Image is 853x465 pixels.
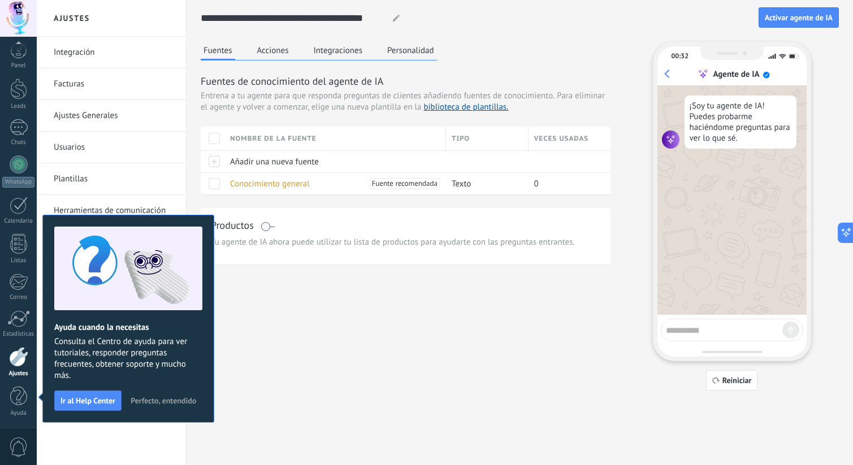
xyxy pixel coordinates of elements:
button: Personalidad [384,42,437,59]
a: Ajustes Generales [54,100,175,132]
a: Facturas [54,68,175,100]
li: Integración [37,37,186,68]
span: Añadir una nueva fuente [230,157,319,167]
a: Plantillas [54,163,175,195]
span: Perfecto, entendido [131,397,196,405]
span: Texto [452,179,471,189]
button: Perfecto, entendido [125,392,201,409]
span: Reiniciar [722,376,752,384]
div: Ayuda [2,410,35,417]
span: 0 [534,179,539,189]
span: Activar agente de IA [765,14,833,21]
div: Leads [2,103,35,110]
a: Integración [54,37,175,68]
button: Reiniciar [706,370,758,390]
div: Listas [2,257,35,264]
span: Conocimiento general [230,179,310,189]
li: Usuarios [37,132,186,163]
div: Correo [2,294,35,301]
a: biblioteca de plantillas. [423,102,508,112]
span: Para eliminar el agente y volver a comenzar, elige una nueva plantilla en la [201,90,605,112]
h3: Fuentes de conocimiento del agente de IA [201,74,610,88]
li: Ajustes Generales [37,100,186,132]
div: 00:32 [672,52,689,60]
button: Fuentes [201,42,235,60]
h2: Ayuda cuando la necesitas [54,322,202,333]
div: 0 [529,173,603,194]
div: Panel [2,62,35,69]
div: Chats [2,139,35,146]
div: Conocimiento general [224,173,440,194]
span: Entrena a tu agente para que responda preguntas de clientes añadiendo fuentes de conocimiento. [201,90,555,102]
h3: Productos [211,218,254,232]
span: Fuente recomendada [372,178,438,189]
div: Tipo [446,127,528,150]
li: Plantillas [37,163,186,195]
div: ¡Soy tu agente de IA! Puedes probarme haciéndome preguntas para ver lo que sé. [685,95,796,149]
div: Veces usadas [529,127,611,150]
li: Facturas [37,68,186,100]
img: agent icon [662,131,680,149]
li: Herramientas de comunicación [37,195,186,227]
div: Ajustes [2,370,35,377]
a: Herramientas de comunicación [54,195,175,227]
span: Ir al Help Center [60,397,115,405]
button: Ir al Help Center [54,390,122,411]
button: Activar agente de IA [759,7,839,28]
div: Texto [446,173,523,194]
span: Tu agente de IA ahora puede utilizar tu lista de productos para ayudarte con las preguntas entran... [211,237,600,248]
button: Integraciones [311,42,366,59]
div: Agente de IA [713,69,759,80]
div: WhatsApp [2,177,34,188]
div: Nombre de la fuente [224,127,445,150]
button: Acciones [254,42,292,59]
div: Calendario [2,218,35,225]
a: Usuarios [54,132,175,163]
span: Consulta el Centro de ayuda para ver tutoriales, responder preguntas frecuentes, obtener soporte ... [54,336,202,381]
div: Estadísticas [2,331,35,338]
